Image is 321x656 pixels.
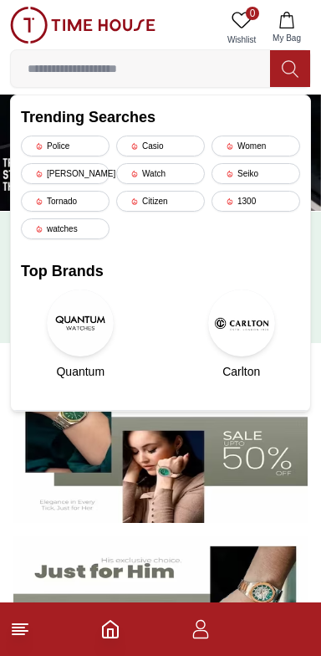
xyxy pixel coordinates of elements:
[262,7,311,49] button: My Bag
[221,33,262,46] span: Wishlist
[10,7,155,44] img: ...
[13,360,308,524] img: Women's Watches Banner
[21,290,140,380] a: QuantumQuantum
[21,259,300,283] h2: Top Brands
[211,136,300,156] div: Women
[208,290,275,356] img: Carlton
[266,32,308,44] span: My Bag
[116,136,205,156] div: Casio
[182,290,302,380] a: CarltonCarlton
[21,191,110,212] div: Tornado
[21,163,110,184] div: [PERSON_NAME]
[21,218,110,239] div: watches
[116,163,205,184] div: Watch
[211,191,300,212] div: 1300
[21,136,110,156] div: Police
[222,363,260,380] span: Carlton
[221,7,262,49] a: 0Wishlist
[116,191,205,212] div: Citizen
[211,163,300,184] div: Seiko
[246,7,259,20] span: 0
[21,105,300,129] h2: Trending Searches
[47,290,114,356] img: Quantum
[100,619,120,639] a: Home
[56,363,104,380] span: Quantum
